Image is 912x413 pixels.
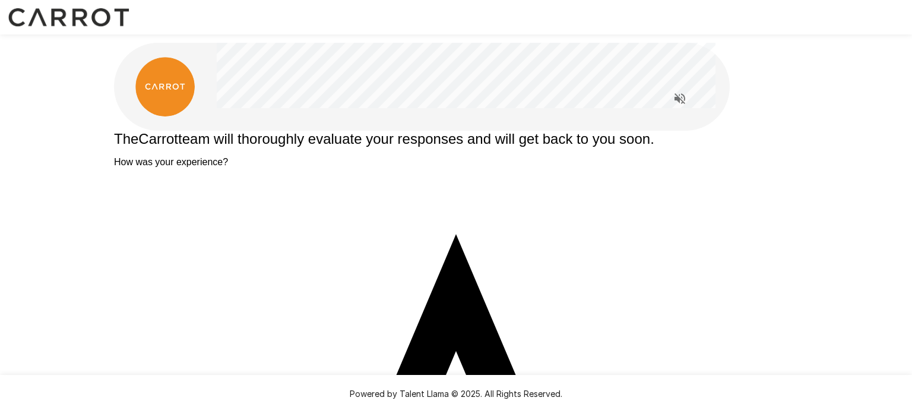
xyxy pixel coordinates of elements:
img: carrot_logo.png [135,57,195,116]
span: The [114,131,138,147]
span: Carrot [138,131,178,147]
p: Powered by Talent Llama © 2025. All Rights Reserved. [14,388,898,400]
button: Read questions aloud [668,87,692,111]
p: How was your experience? [114,157,798,168]
span: team will thoroughly evaluate your responses and will get back to you soon. [178,131,654,147]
